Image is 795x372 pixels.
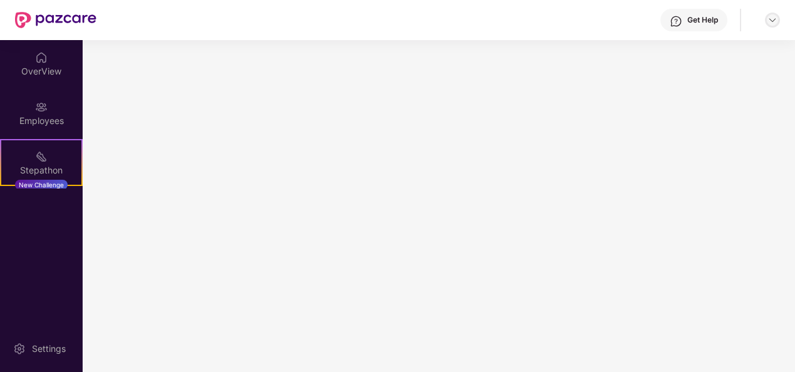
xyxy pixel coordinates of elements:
[13,343,26,355] img: svg+xml;base64,PHN2ZyBpZD0iU2V0dGluZy0yMHgyMCIgeG1sbnM9Imh0dHA6Ly93d3cudzMub3JnLzIwMDAvc3ZnIiB3aW...
[687,15,718,25] div: Get Help
[1,164,81,177] div: Stepathon
[15,12,96,28] img: New Pazcare Logo
[35,101,48,113] img: svg+xml;base64,PHN2ZyBpZD0iRW1wbG95ZWVzIiB4bWxucz0iaHR0cDovL3d3dy53My5vcmcvMjAwMC9zdmciIHdpZHRoPS...
[15,180,68,190] div: New Challenge
[28,343,69,355] div: Settings
[35,51,48,64] img: svg+xml;base64,PHN2ZyBpZD0iSG9tZSIgeG1sbnM9Imh0dHA6Ly93d3cudzMub3JnLzIwMDAvc3ZnIiB3aWR0aD0iMjAiIG...
[767,15,777,25] img: svg+xml;base64,PHN2ZyBpZD0iRHJvcGRvd24tMzJ4MzIiIHhtbG5zPSJodHRwOi8vd3d3LnczLm9yZy8yMDAwL3N2ZyIgd2...
[670,15,682,28] img: svg+xml;base64,PHN2ZyBpZD0iSGVscC0zMngzMiIgeG1sbnM9Imh0dHA6Ly93d3cudzMub3JnLzIwMDAvc3ZnIiB3aWR0aD...
[35,150,48,163] img: svg+xml;base64,PHN2ZyB4bWxucz0iaHR0cDovL3d3dy53My5vcmcvMjAwMC9zdmciIHdpZHRoPSIyMSIgaGVpZ2h0PSIyMC...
